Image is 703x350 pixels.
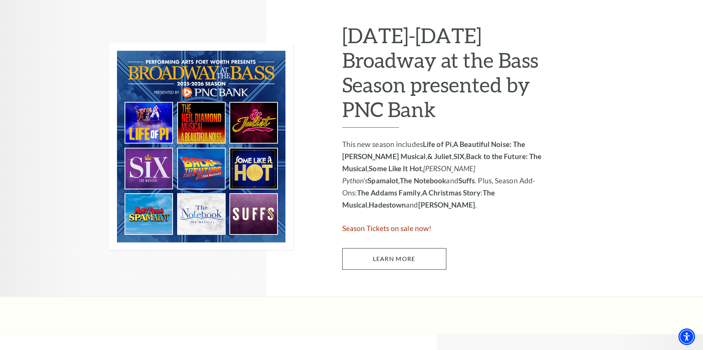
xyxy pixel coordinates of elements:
p: This new season includes , , , , , , , and . Plus, Season Add-Ons: , : , and . [342,138,545,211]
span: Season Tickets on sale now! [342,224,432,233]
strong: Hadestown [369,200,406,209]
strong: A Christmas Story [422,188,481,197]
strong: Spamalot [368,176,398,185]
strong: The Addams Family [357,188,421,197]
strong: Suffs [458,176,475,185]
em: [PERSON_NAME] Python’s [342,164,475,185]
strong: The Notebook [400,176,446,185]
a: Learn More 2025-2026 Broadway at the Bass Season presented by PNC Bank [342,248,446,269]
strong: SIX [454,152,465,161]
h2: [DATE]-[DATE] Broadway at the Bass Season presented by PNC Bank [342,23,545,128]
strong: Life of Pi [423,140,452,148]
div: Accessibility Menu [678,328,695,345]
strong: Some Like It Hot [369,164,422,173]
img: 2025-2026 Broadway at the Bass Season presented by PNC Bank [109,43,293,250]
strong: [PERSON_NAME] [418,200,475,209]
strong: & Juliet [427,152,452,161]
